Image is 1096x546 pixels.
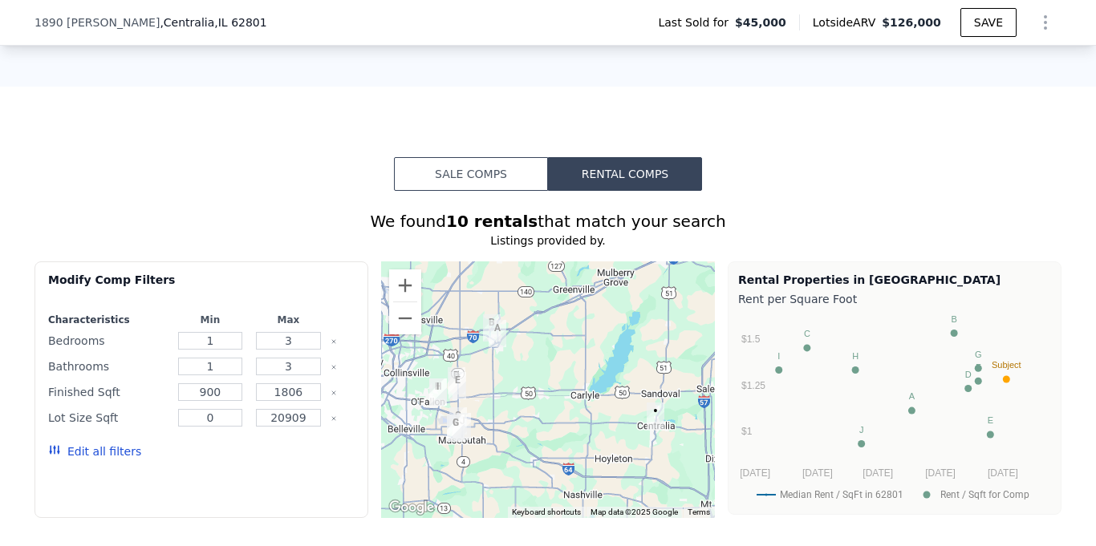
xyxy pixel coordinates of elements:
[442,366,473,406] div: 115 W Saint Louis Street
[738,272,1051,288] div: Rental Properties in [GEOGRAPHIC_DATA]
[446,212,538,231] strong: 10 rentals
[48,330,168,352] div: Bedrooms
[482,313,513,354] div: 723 SYCAMORE Street A
[477,308,507,348] div: 40 Northview Dr
[35,14,160,30] span: 1890 [PERSON_NAME]
[741,380,765,391] text: $1.25
[48,406,168,429] div: Lot Size Sqft
[882,16,941,29] span: $126,000
[863,467,893,479] text: [DATE]
[940,489,1029,500] text: Rent / Sqft for Comp
[440,408,471,448] div: 100 Copper Oaks Court A
[738,288,1051,310] div: Rent per Square Foot
[951,314,956,324] text: B
[385,497,438,518] img: Google
[688,508,710,516] a: Terms (opens in new tab)
[780,489,903,500] text: Median Rent / SqFt in 62801
[441,361,472,401] div: 10917 Kentfield Dr
[512,507,581,518] button: Keyboard shortcuts
[423,372,453,412] div: 213 Coral Sea Way E
[331,415,337,422] button: Clear
[331,390,337,396] button: Clear
[640,396,671,436] div: 1890 Lackey Ln
[331,338,337,345] button: Clear
[160,14,266,30] span: , Centralia
[443,401,473,441] div: 1963 NATHAN Avenue A
[35,233,1061,249] div: Listings provided by .
[975,350,982,359] text: G
[859,425,864,435] text: J
[1029,6,1061,38] button: Show Options
[253,313,325,326] div: Max
[992,360,1021,370] text: Subject
[735,14,786,30] span: $45,000
[35,210,1061,233] div: We found that match your search
[740,467,770,479] text: [DATE]
[331,364,337,370] button: Clear
[802,467,833,479] text: [DATE]
[738,310,1051,511] svg: A chart.
[804,329,810,338] text: C
[960,8,1017,37] button: SAVE
[48,272,355,301] div: Modify Comp Filters
[852,351,859,361] text: H
[988,467,1018,479] text: [DATE]
[909,391,915,401] text: A
[591,508,678,516] span: Map data ©2025 Google
[389,302,421,334] button: Zoom out
[48,443,141,459] button: Edit all filters
[658,14,735,30] span: Last Sold for
[48,313,168,326] div: Characteristics
[548,157,702,191] button: Rental Comps
[214,16,266,29] span: , IL 62801
[174,313,246,326] div: Min
[988,415,993,425] text: E
[385,497,438,518] a: Open this area in Google Maps (opens a new window)
[389,269,421,301] button: Zoom in
[447,406,477,447] div: 417 N John St
[777,351,780,361] text: I
[925,467,956,479] text: [DATE]
[741,426,753,437] text: $1
[48,355,168,378] div: Bathrooms
[394,157,548,191] button: Sale Comps
[813,14,882,30] span: Lotside ARV
[741,334,761,345] text: $1.5
[976,362,981,372] text: F
[48,381,168,403] div: Finished Sqft
[965,370,972,379] text: D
